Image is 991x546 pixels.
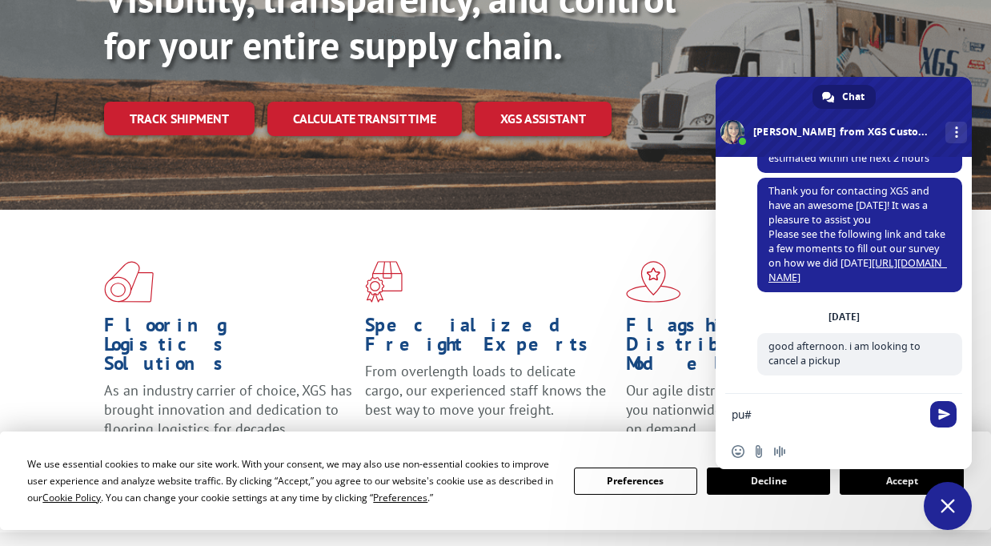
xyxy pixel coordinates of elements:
[842,85,865,109] span: Chat
[373,491,427,504] span: Preferences
[365,362,614,433] p: From overlength loads to delicate cargo, our experienced staff knows the best way to move your fr...
[768,339,921,367] span: good afternoon. i am looking to cancel a pickup
[104,261,154,303] img: xgs-icon-total-supply-chain-intelligence-red
[27,456,554,506] div: We use essential cookies to make our site work. With your consent, we may also use non-essential ...
[104,102,255,135] a: Track shipment
[732,445,744,458] span: Insert an emoji
[574,468,697,495] button: Preferences
[104,381,352,438] span: As an industry carrier of choice, XGS has brought innovation and dedication to flooring logistics...
[768,184,947,284] span: Thank you for contacting XGS and have an awesome [DATE]! It was a pleasure to assist you Please s...
[812,85,876,109] div: Chat
[104,315,353,381] h1: Flooring Logistics Solutions
[924,482,972,530] div: Close chat
[752,445,765,458] span: Send a file
[42,491,101,504] span: Cookie Policy
[365,315,614,362] h1: Specialized Freight Experts
[707,468,830,495] button: Decline
[365,261,403,303] img: xgs-icon-focused-on-flooring-red
[475,102,612,136] a: XGS ASSISTANT
[732,407,921,422] textarea: Compose your message...
[768,256,947,284] a: [URL][DOMAIN_NAME]
[626,315,875,381] h1: Flagship Distribution Model
[945,122,967,143] div: More channels
[930,401,957,428] span: Send
[840,468,963,495] button: Accept
[773,445,786,458] span: Audio message
[626,381,869,438] span: Our agile distribution network gives you nationwide inventory management on demand.
[267,102,462,136] a: Calculate transit time
[626,261,681,303] img: xgs-icon-flagship-distribution-model-red
[829,312,860,322] div: [DATE]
